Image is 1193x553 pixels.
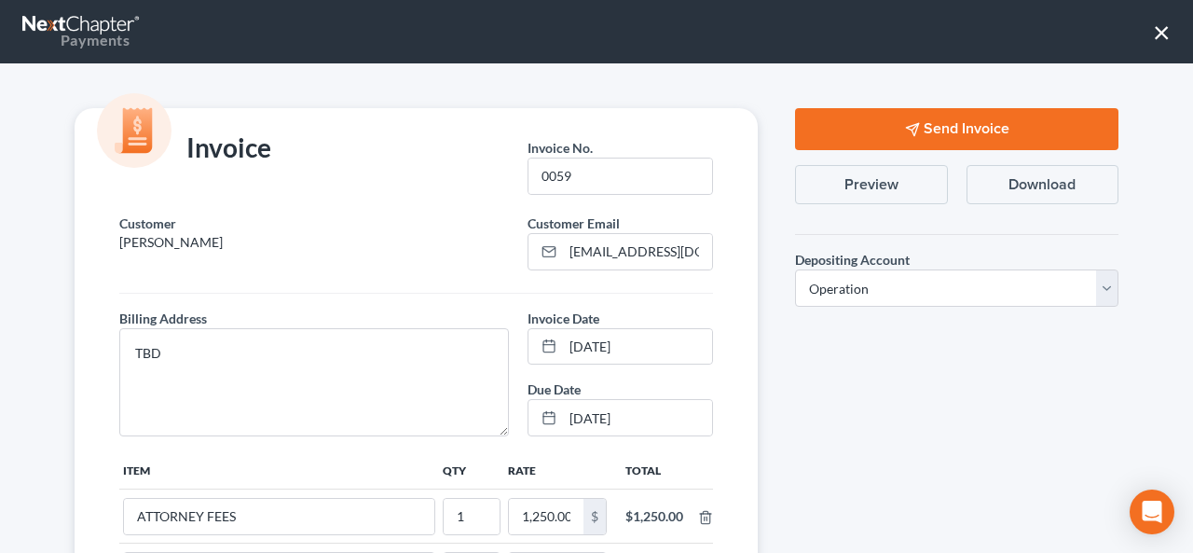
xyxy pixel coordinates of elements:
input: -- [528,159,712,194]
th: Qty [439,451,504,489]
th: Total [610,451,698,489]
div: Invoice [110,131,281,168]
button: Send Invoice [795,108,1118,150]
span: Invoice No. [528,140,593,156]
a: Payments [22,9,142,54]
label: Due Date [528,380,581,399]
span: Billing Address [119,311,207,326]
input: MM/DD/YYYY [563,329,712,365]
label: Customer [119,214,176,233]
th: Item [119,451,439,489]
button: Preview [795,165,947,204]
th: Rate [504,451,610,489]
div: Payments [22,30,130,50]
input: -- [444,499,500,534]
input: -- [124,499,434,534]
span: Customer Email [528,215,620,231]
div: Open Intercom Messenger [1130,490,1174,534]
button: Download [967,165,1118,204]
div: $1,250.00 [625,507,683,526]
input: MM/DD/YYYY [563,400,712,435]
img: icon-money-cc55cd5b71ee43c44ef0efbab91310903cbf28f8221dba23c0d5ca797e203e98.svg [97,93,171,168]
input: 0.00 [509,499,583,534]
input: Enter email... [563,234,712,270]
span: Depositing Account [795,252,910,268]
span: Invoice Date [528,311,599,326]
div: $ [583,499,606,534]
button: × [1153,17,1171,47]
p: [PERSON_NAME] [119,233,509,252]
